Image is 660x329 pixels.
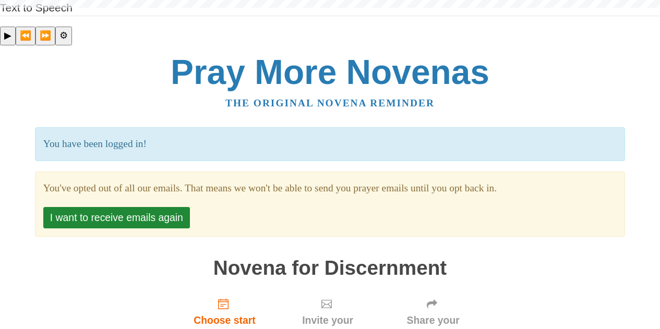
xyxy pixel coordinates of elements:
button: Previous [16,27,35,45]
button: Settings [55,27,72,45]
button: Forward [35,27,55,45]
section: You've opted out of all our emails. That means we won't be able to send you prayer emails until y... [43,180,617,197]
a: The original novena reminder [225,98,435,108]
p: You have been logged in! [35,127,625,161]
button: I want to receive emails again [43,207,190,228]
a: Pray More Novenas [171,53,489,91]
h1: Novena for Discernment [174,257,487,279]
